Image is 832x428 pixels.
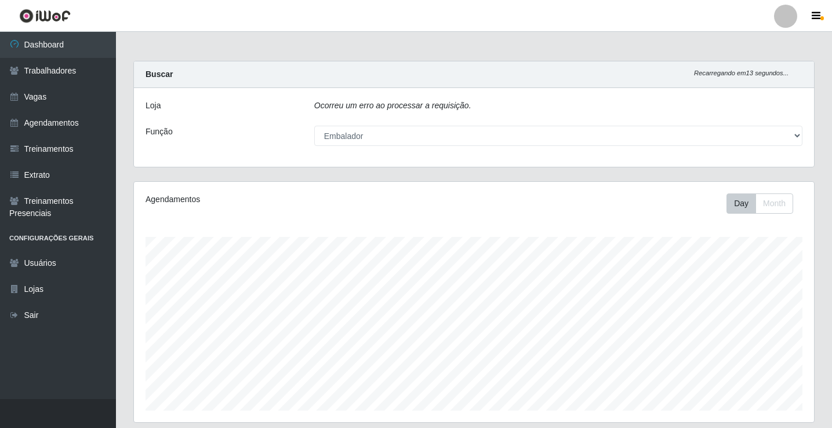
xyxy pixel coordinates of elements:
[314,101,471,110] i: Ocorreu um erro ao processar a requisição.
[726,193,802,214] div: Toolbar with button groups
[726,193,756,214] button: Day
[146,69,173,79] strong: Buscar
[19,9,71,23] img: CoreUI Logo
[146,100,161,112] label: Loja
[146,126,173,138] label: Função
[694,69,789,76] i: Recarregando em 13 segundos...
[726,193,793,214] div: First group
[755,193,793,214] button: Month
[146,193,409,206] div: Agendamentos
